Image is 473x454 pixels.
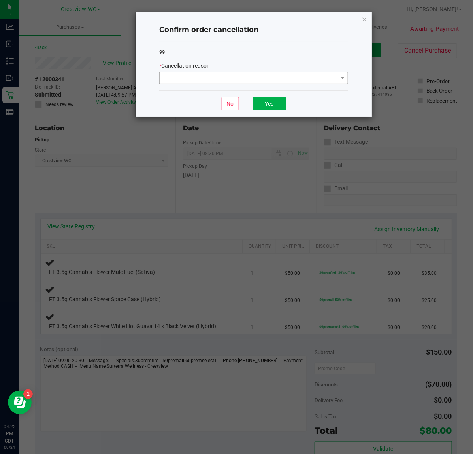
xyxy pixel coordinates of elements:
span: Cancellation reason [161,63,210,69]
iframe: Resource center unread badge [23,389,33,399]
button: Yes [253,97,286,110]
button: No [222,97,239,110]
span: 99 [159,49,165,55]
button: Close [362,14,367,24]
iframe: Resource center [8,391,32,414]
h4: Confirm order cancellation [159,25,348,35]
